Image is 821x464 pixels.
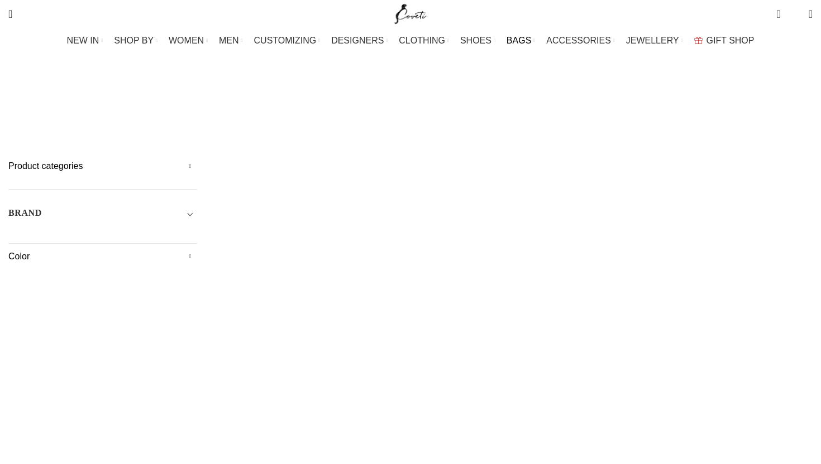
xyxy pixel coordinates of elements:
[594,108,706,118] span: Totes & Top-Handle Bags
[448,99,577,127] a: Shoulder & Crossbody Bags
[219,35,239,46] span: MEN
[169,30,208,52] a: WOMEN
[694,30,755,52] a: GIFT SHOP
[546,35,611,46] span: ACCESSORIES
[626,30,683,52] a: JEWELLERY
[789,3,800,25] div: My Wishlist
[460,30,495,52] a: SHOES
[114,30,157,52] a: SHOP BY
[8,207,42,219] h5: BRAND
[777,6,786,14] span: 0
[254,30,321,52] a: CUSTOMIZING
[242,99,300,127] a: Bucket Bags
[67,30,103,52] a: NEW IN
[392,8,429,18] a: Site logo
[219,30,242,52] a: MEN
[594,99,706,127] a: Totes & Top-Handle Bags
[707,35,755,46] span: GIFT SHOP
[694,37,703,44] img: GiftBag
[115,108,164,118] span: Backpacks
[254,35,317,46] span: CUSTOMIZING
[390,99,432,127] a: Mini Bags
[507,35,531,46] span: BAGS
[460,35,491,46] span: SHOES
[67,35,99,46] span: NEW IN
[399,35,445,46] span: CLOTHING
[242,108,300,118] span: Bucket Bags
[331,35,384,46] span: DESIGNERS
[317,99,374,127] a: Clutch Bags
[115,99,164,127] a: Backpacks
[3,3,18,25] a: Search
[317,108,374,118] span: Clutch Bags
[771,3,786,25] a: 0
[390,108,432,118] span: Mini Bags
[331,30,388,52] a: DESIGNERS
[3,30,818,52] div: Main navigation
[507,30,535,52] a: BAGS
[169,35,204,46] span: WOMEN
[626,35,679,46] span: JEWELLERY
[8,206,197,226] div: Toggle filter
[182,108,226,118] span: Belt Bags
[8,160,197,172] h5: Product categories
[8,250,197,263] h5: Color
[791,11,800,20] span: 0
[546,30,615,52] a: ACCESSORIES
[182,99,226,127] a: Belt Bags
[114,35,154,46] span: SHOP BY
[399,30,449,52] a: CLOTHING
[383,64,438,94] h1: Bags
[448,108,577,118] span: Shoulder & Crossbody Bags
[355,67,383,90] a: Go back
